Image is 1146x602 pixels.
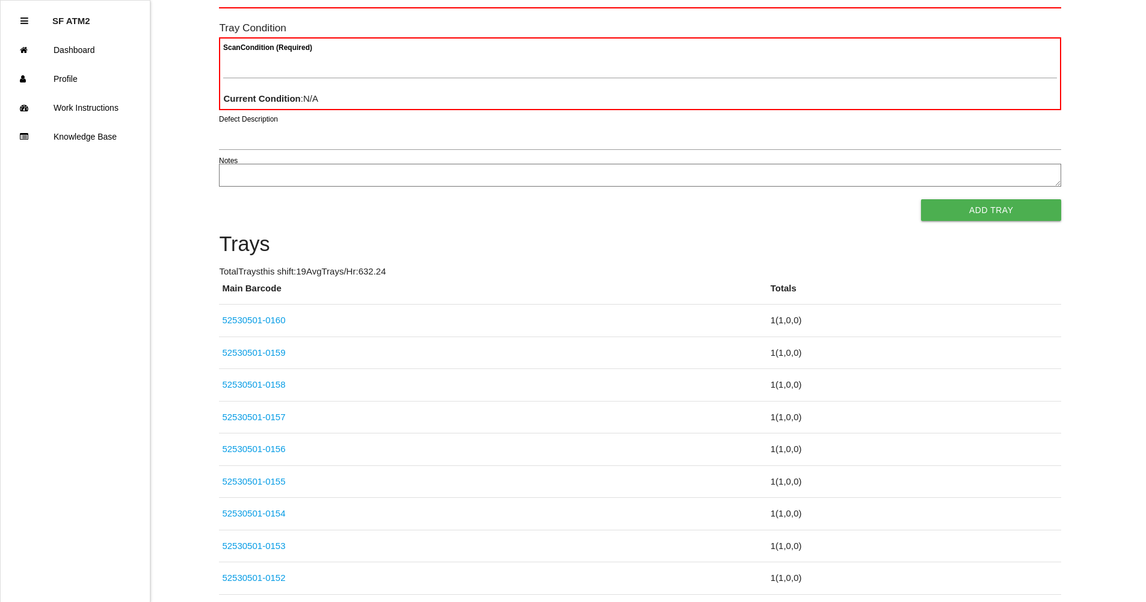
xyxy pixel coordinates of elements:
[222,573,285,583] a: 52530501-0152
[1,36,150,64] a: Dashboard
[1,64,150,93] a: Profile
[219,22,1061,34] h6: Tray Condition
[1,122,150,151] a: Knowledge Base
[219,265,1061,279] p: Total Trays this shift: 19 Avg Trays /Hr: 632.24
[768,562,1062,595] td: 1 ( 1 , 0 , 0 )
[222,315,285,325] a: 52530501-0160
[222,412,285,422] a: 52530501-0157
[768,401,1062,433] td: 1 ( 1 , 0 , 0 )
[52,7,90,26] p: SF ATM2
[219,114,278,125] label: Defect Description
[223,93,318,104] span: : N/A
[223,93,300,104] b: Current Condition
[768,305,1062,337] td: 1 ( 1 , 0 , 0 )
[223,43,312,52] b: Scan Condition (Required)
[921,199,1061,221] button: Add Tray
[222,508,285,518] a: 52530501-0154
[20,7,28,36] div: Close
[219,155,238,166] label: Notes
[222,476,285,486] a: 52530501-0155
[768,337,1062,369] td: 1 ( 1 , 0 , 0 )
[222,541,285,551] a: 52530501-0153
[768,369,1062,402] td: 1 ( 1 , 0 , 0 )
[222,379,285,389] a: 52530501-0158
[768,530,1062,562] td: 1 ( 1 , 0 , 0 )
[768,433,1062,466] td: 1 ( 1 , 0 , 0 )
[1,93,150,122] a: Work Instructions
[768,282,1062,305] th: Totals
[222,347,285,358] a: 52530501-0159
[222,444,285,454] a: 52530501-0156
[768,498,1062,530] td: 1 ( 1 , 0 , 0 )
[768,465,1062,498] td: 1 ( 1 , 0 , 0 )
[219,282,767,305] th: Main Barcode
[219,233,1061,256] h4: Trays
